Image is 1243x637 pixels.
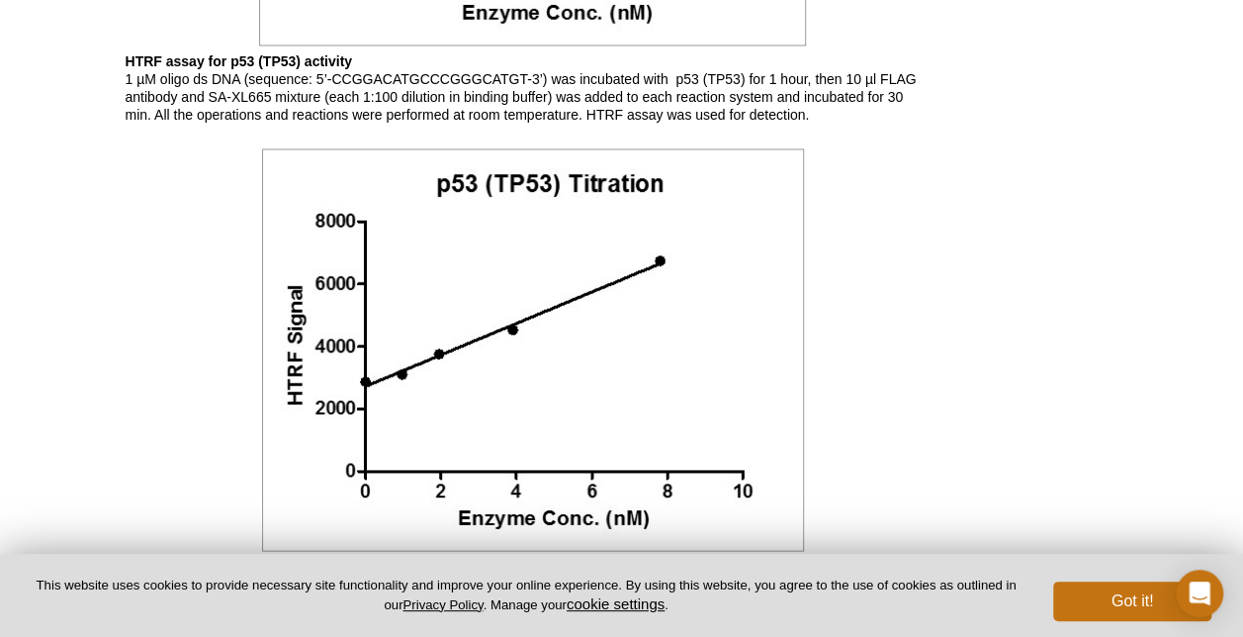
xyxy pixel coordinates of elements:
[567,595,665,612] button: cookie settings
[126,51,940,123] p: 1 µM oligo ds DNA (sequence: 5’-CCGGACATGCCCGGGCATGT-3’) was incubated with p53 (TP53) for 1 hour...
[126,52,353,68] b: HTRF assay for p53 (TP53) activity
[402,597,483,612] a: Privacy Policy
[1176,570,1223,617] div: Open Intercom Messenger
[1053,582,1211,621] button: Got it!
[32,577,1021,614] p: This website uses cookies to provide necessary site functionality and improve your online experie...
[262,148,804,551] img: HTRF assay for p53 (TP53) activity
